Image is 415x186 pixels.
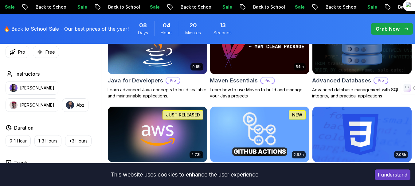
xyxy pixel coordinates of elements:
span: Seconds [213,30,232,36]
p: Sale [362,4,382,10]
span: 20 Minutes [190,21,197,30]
h2: Java for Developers [108,76,163,85]
p: 54m [296,64,304,69]
span: Hours [161,30,173,36]
p: 9.18h [192,64,202,69]
h2: Maven Essentials [210,76,258,85]
p: 0-1 Hour [10,138,27,144]
p: Sale [144,4,164,10]
a: Maven Essentials card54mMaven EssentialsProLearn how to use Maven to build and manage your Java p... [210,19,310,99]
button: instructor img[PERSON_NAME] [6,98,58,112]
img: CSS Essentials card [312,107,412,162]
p: 2.08h [396,152,406,157]
button: +3 Hours [65,135,92,147]
img: Maven Essentials card [210,19,309,74]
p: Free [45,49,55,55]
p: 2.63h [294,152,304,157]
p: Back to School [248,4,289,10]
p: +3 Hours [69,138,88,144]
button: 0-1 Hour [6,135,31,147]
p: Learn how to use Maven to build and manage your Java projects [210,87,310,99]
button: instructor imgAbz [62,98,88,112]
p: NEW [292,112,302,118]
span: 8 Days [139,21,147,30]
img: AWS for Developers card [108,107,207,162]
a: Java for Developers card9.18hJava for DevelopersProLearn advanced Java concepts to build scalable... [108,19,207,99]
p: Learn advanced Java concepts to build scalable and maintainable applications. [108,87,207,99]
button: Accept cookies [375,169,410,180]
button: Pro [6,46,29,58]
img: Java for Developers card [108,19,207,74]
img: instructor img [10,101,18,109]
p: Pro [166,78,180,84]
h2: Instructors [15,70,40,78]
span: 4 Hours [163,21,170,30]
p: Sale [72,4,92,10]
p: 🔥 Back to School Sale - Our best prices of the year! [4,25,129,32]
p: Sale [217,4,237,10]
p: 1-3 Hours [38,138,57,144]
p: Sale [289,4,309,10]
h2: Duration [14,124,33,131]
p: Pro [374,78,388,84]
p: [PERSON_NAME] [20,85,54,91]
p: Back to School [103,4,144,10]
button: instructor img[PERSON_NAME] [6,81,58,95]
img: CI/CD with GitHub Actions card [210,107,309,162]
p: Advanced database management with SQL, integrity, and practical applications [312,87,412,99]
img: instructor img [10,84,18,92]
p: [PERSON_NAME] [20,102,54,108]
span: Minutes [185,30,201,36]
p: Back to School [320,4,362,10]
p: 2.73h [191,152,202,157]
p: Grab Now [376,25,400,32]
span: Days [138,30,148,36]
p: JUST RELEASED [166,112,200,118]
button: Free [33,46,59,58]
p: Abz [76,102,84,108]
p: Pro [261,78,274,84]
div: This website uses cookies to enhance the user experience. [5,168,366,181]
h2: Track [14,159,27,166]
p: Back to School [175,4,217,10]
img: Advanced Databases card [312,19,412,74]
p: Back to School [30,4,72,10]
button: 1-3 Hours [34,135,61,147]
a: Advanced Databases cardAdvanced DatabasesProAdvanced database management with SQL, integrity, and... [312,19,412,99]
h2: Advanced Databases [312,76,371,85]
p: Pro [18,49,25,55]
span: 13 Seconds [220,21,226,30]
img: instructor img [66,101,74,109]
